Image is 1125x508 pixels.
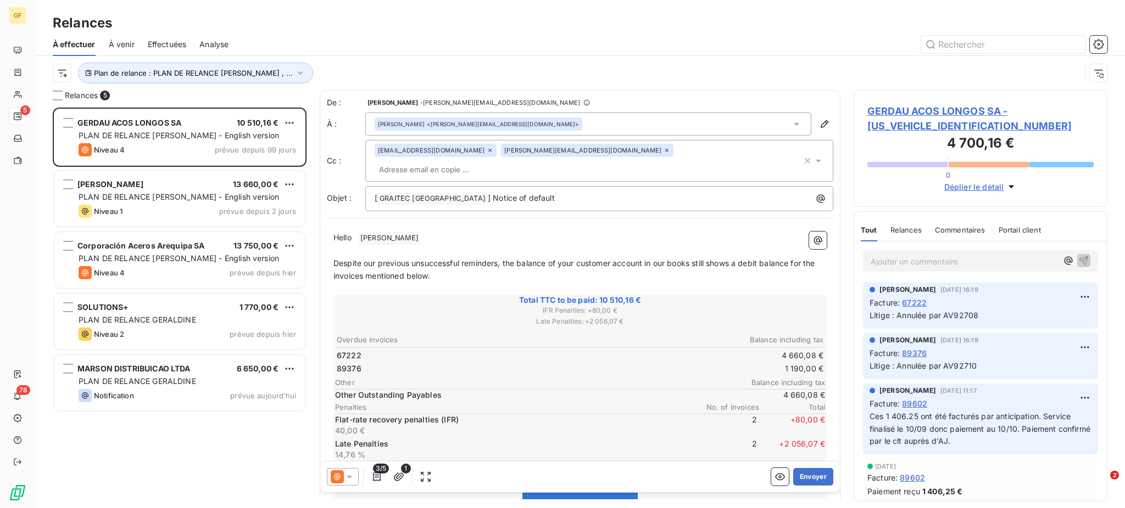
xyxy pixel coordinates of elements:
[199,39,229,50] span: Analyse
[94,207,122,216] span: Niveau 1
[337,350,361,361] span: 67222
[240,302,279,312] span: 1 770,00 €
[77,302,129,312] span: SOLUTIONS+
[79,315,196,324] span: PLAN DE RELANCE GERALDINE
[870,398,900,409] span: Facture :
[337,363,361,374] span: 89376
[1088,471,1114,497] iframe: Intercom live chat
[693,403,759,411] span: No. of Invoices
[861,225,877,234] span: Tout
[233,179,279,189] span: 13 660,00 €
[9,484,26,501] img: Logo LeanPay
[581,349,824,362] td: 4 660,08 €
[900,472,925,483] span: 89602
[327,193,352,202] span: Objet :
[420,99,580,106] span: - [PERSON_NAME][EMAIL_ADDRESS][DOMAIN_NAME]
[230,268,296,277] span: prévue depuis hier
[944,181,1004,193] span: Déplier le détail
[902,297,927,308] span: 67222
[879,386,936,396] span: [PERSON_NAME]
[870,411,1093,446] span: Ces 1 406.25 ont été facturés par anticipation. Service finalisé le 10/09 donc paiement au 10/10....
[902,398,927,409] span: 89602
[9,7,26,24] div: GF
[79,253,279,263] span: PLAN DE RELANCE [PERSON_NAME] - English version
[488,193,555,202] span: ] Notice of default
[401,464,411,473] span: 1
[940,387,977,394] span: [DATE] 11:17
[373,464,389,473] span: 3/5
[109,39,135,50] span: À venir
[870,297,900,308] span: Facture :
[77,364,191,373] span: MARSON DISTRIBUICAO LTDA
[581,363,824,375] td: 1 190,00 €
[867,486,920,497] span: Paiement reçu
[237,118,279,127] span: 10 510,16 €
[375,161,502,178] input: Adresse email en copie ...
[691,414,757,436] span: 2
[77,118,181,127] span: GERDAU ACOS LONGOS SA
[751,378,825,387] span: Balance including tax
[946,171,950,179] span: 0
[875,463,896,470] span: [DATE]
[870,311,978,320] span: Litige : Annulée par AV92708
[375,193,377,202] span: [
[940,337,978,343] span: [DATE] 16:19
[378,120,579,128] div: <[PERSON_NAME][EMAIL_ADDRESS][DOMAIN_NAME]>
[870,361,977,370] span: Litige : Annulée par AV92710
[870,347,900,359] span: Facture :
[237,364,279,373] span: 6 650,00 €
[902,347,927,359] span: 89376
[333,258,817,280] span: Despite our previous unsuccessful reminders, the balance of your customer account in our books st...
[335,317,825,326] span: Late Penalties : + 2 056,07 €
[16,385,30,395] span: 78
[359,232,420,245] span: [PERSON_NAME]
[504,147,661,154] span: [PERSON_NAME][EMAIL_ADDRESS][DOMAIN_NAME]
[148,39,187,50] span: Effectuées
[77,179,143,189] span: [PERSON_NAME]
[327,155,365,166] label: Cc :
[935,225,985,234] span: Commentaires
[327,118,365,129] label: À :
[922,486,963,497] span: 1 406,25 €
[335,306,825,315] span: IFR Penalties : + 80,00 €
[94,69,293,77] span: Plan de relance : PLAN DE RELANCE [PERSON_NAME] , ...
[759,403,825,411] span: Total
[941,180,1021,193] button: Déplier le détail
[335,425,689,436] p: 40,00 €
[335,390,757,400] span: Other Outstanding Payables
[879,335,936,345] span: [PERSON_NAME]
[378,147,484,154] span: [EMAIL_ADDRESS][DOMAIN_NAME]
[335,438,689,449] p: Late Penalties
[100,91,110,100] span: 5
[921,36,1085,53] input: Rechercher
[94,330,124,338] span: Niveau 2
[999,225,1041,234] span: Portail client
[219,207,296,216] span: prévue depuis 2 jours
[335,403,693,411] span: Penalties
[79,131,279,140] span: PLAN DE RELANCE [PERSON_NAME] - English version
[230,391,296,400] span: prévue aujourd’hui
[335,414,689,425] p: Flat-rate recovery penalties (IFR)
[53,39,96,50] span: À effectuer
[335,295,825,306] span: Total TTC to be paid: 10 510,16 €
[1110,471,1119,479] span: 2
[79,192,279,201] span: PLAN DE RELANCE [PERSON_NAME] - English version
[77,241,205,250] span: Corporación Aceros Arequipa SA
[867,104,1094,133] span: GERDAU ACOS LONGOS SA - [US_VEHICLE_IDENTIFICATION_NUMBER]
[940,286,978,293] span: [DATE] 16:19
[367,99,418,106] span: [PERSON_NAME]
[78,63,313,83] button: Plan de relance : PLAN DE RELANCE [PERSON_NAME] , ...
[333,233,352,242] span: Hello
[233,241,279,250] span: 13 750,00 €
[867,133,1094,155] h3: 4 700,16 €
[793,468,833,486] button: Envoyer
[759,414,825,436] span: + 80,00 €
[94,391,134,400] span: Notification
[879,285,936,295] span: [PERSON_NAME]
[53,13,112,33] h3: Relances
[335,449,689,460] p: 14,76 %
[335,378,751,387] span: Other
[759,438,825,460] span: + 2 056,07 €
[327,97,365,108] span: De :
[230,330,296,338] span: prévue depuis hier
